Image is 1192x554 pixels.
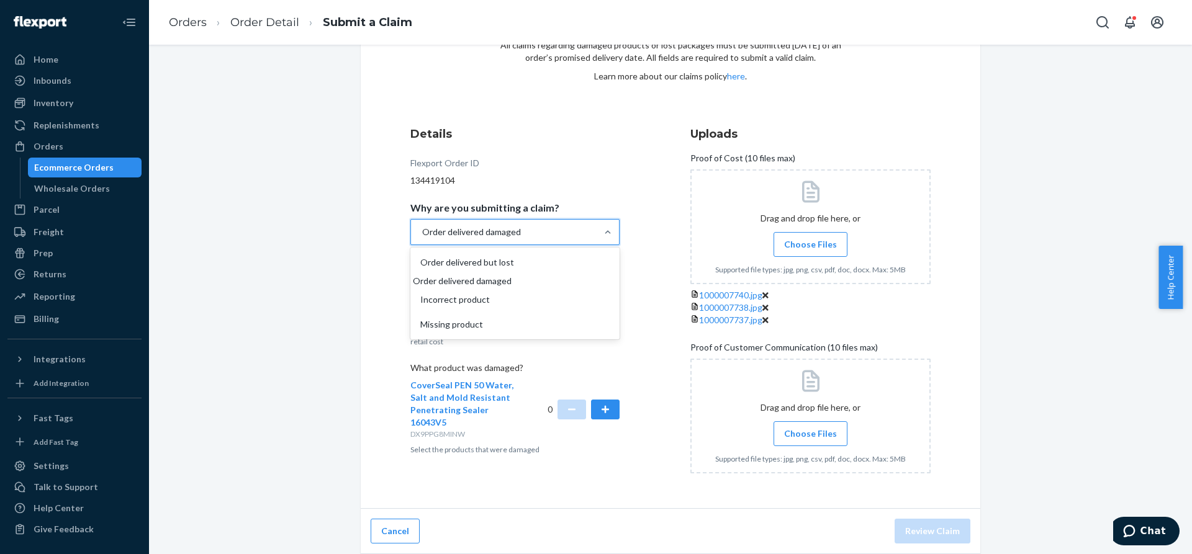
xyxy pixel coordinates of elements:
p: Learn more about our claims policy . [500,70,841,83]
button: Fast Tags [7,408,142,428]
div: Fast Tags [34,412,73,424]
div: Incorrect product [413,287,617,312]
button: Give Feedback [7,519,142,539]
p: Why are you submitting a claim? [410,202,559,214]
a: Add Fast Tag [7,433,142,452]
div: Parcel [34,203,60,216]
div: Wholesale Orders [34,182,110,195]
a: Help Center [7,498,142,518]
div: Reporting [34,290,75,303]
div: Billing [34,313,59,325]
h3: Uploads [690,126,931,142]
a: Ecommerce Orders [28,158,142,177]
div: Settings [34,460,69,472]
div: Inventory [34,97,73,109]
a: Parcel [7,200,142,220]
span: CoverSeal PEN 50 Water, Salt and Mold Resistant Penetrating Sealer 16043V5 [410,380,513,427]
a: Wholesale Orders [28,179,142,199]
div: Give Feedback [34,523,94,535]
button: Review Claim [895,519,970,543]
div: Add Fast Tag [34,437,78,447]
div: 134419104 [410,174,620,187]
button: Help Center [1158,246,1183,309]
div: Freight [34,226,64,238]
div: Missing product [413,312,617,337]
p: Select the products that were damaged [410,444,620,455]
p: What product was damaged? [410,362,620,379]
a: Inventory [7,93,142,113]
div: Home [34,53,58,66]
a: 1000007740.jpg [699,290,762,300]
button: Open account menu [1145,10,1170,35]
a: Prep [7,243,142,263]
a: Settings [7,456,142,476]
span: Choose Files [784,238,837,251]
a: Inbounds [7,71,142,91]
div: Add Integration [34,378,89,388]
a: Billing [7,309,142,329]
ol: breadcrumbs [159,4,422,41]
a: Add Integration [7,374,142,393]
button: Integrations [7,349,142,369]
iframe: Opens a widget where you can chat to one of our agents [1113,517,1180,548]
a: here [727,71,745,81]
a: 1000007737.jpg [699,315,762,325]
button: Cancel [371,519,420,543]
span: Proof of Customer Communication (10 files max) [690,341,878,359]
div: Inbounds [34,74,71,87]
div: Replenishments [34,119,99,132]
span: Proof of Cost (10 files max) [690,152,795,169]
a: Orders [169,16,207,29]
div: 0 [548,379,620,439]
p: DX9PPG8MINW [410,429,515,439]
div: Flexport Order ID [410,157,479,174]
button: Open notifications [1117,10,1142,35]
a: Freight [7,222,142,242]
a: Replenishments [7,115,142,135]
a: Home [7,50,142,69]
div: Integrations [34,353,86,365]
span: Choose Files [784,427,837,440]
a: Order Detail [230,16,299,29]
div: Talk to Support [34,481,98,493]
button: Close Navigation [117,10,142,35]
div: Orders [34,140,63,153]
a: Returns [7,264,142,284]
div: Help Center [34,502,84,514]
a: 1000007738.jpg [699,302,762,313]
div: Prep [34,247,53,259]
a: Reporting [7,287,142,306]
div: Order delivered damaged [413,275,617,287]
div: Ecommerce Orders [34,161,114,174]
button: Open Search Box [1090,10,1115,35]
div: Order delivered damaged [422,226,521,238]
button: Talk to Support [7,477,142,497]
div: Returns [34,268,66,280]
input: Why are you submitting a claim?Order delivered damagedOrder delivered but lostOrder delivered dam... [421,226,422,238]
img: Flexport logo [14,16,66,29]
h3: Details [410,126,620,142]
a: Submit a Claim [323,16,412,29]
a: Orders [7,136,142,156]
div: Order delivered but lost [413,250,617,275]
p: All claims regarding damaged products or lost packages must be submitted [DATE] of an order’s pro... [500,39,841,64]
